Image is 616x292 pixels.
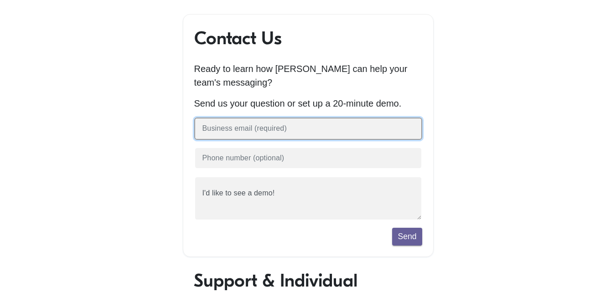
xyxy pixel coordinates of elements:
[392,228,422,245] button: Send
[194,27,422,49] h1: Contact Us
[194,62,422,89] p: Ready to learn how [PERSON_NAME] can help your team's messaging?
[194,176,422,220] textarea: I'd like to see a demo!
[194,118,422,140] input: Business email (required)
[194,147,422,169] input: Phone number (optional)
[194,97,422,110] p: Send us your question or set up a 20-minute demo.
